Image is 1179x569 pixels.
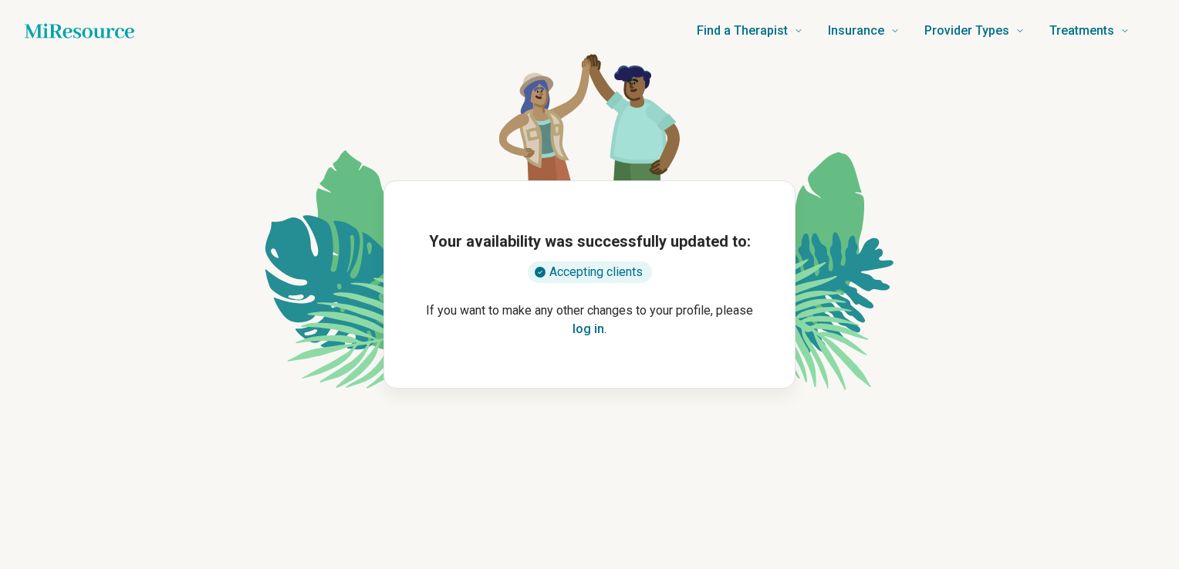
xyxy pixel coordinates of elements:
[828,20,884,42] span: Insurance
[573,320,604,338] button: log in
[409,301,770,338] p: If you want to make any other changes to your profile, please .
[697,20,788,42] span: Find a Therapist
[25,15,134,46] a: Home page
[429,231,751,252] h1: Your availability was successfully updated to:
[528,261,652,283] div: Accepting clients
[924,20,1009,42] span: Provider Types
[1049,20,1114,42] span: Treatments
